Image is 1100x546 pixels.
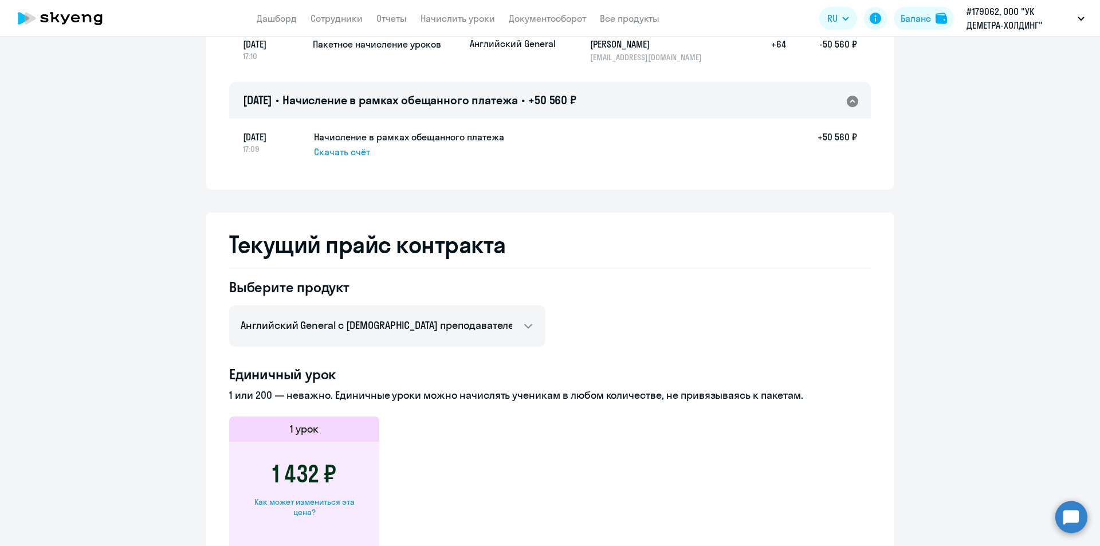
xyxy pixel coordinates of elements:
[521,93,525,107] span: •
[936,13,947,24] img: balance
[229,365,871,383] h4: Единичный урок
[229,231,871,258] h2: Текущий прайс контракта
[229,278,545,296] h4: Выберите продукт
[247,497,361,517] div: Как может измениться эта цена?
[243,144,305,154] span: 17:09
[961,5,1090,32] button: #179062, ООО "УК ДЕМЕТРА-ХОЛДИНГ"
[901,11,931,25] div: Баланс
[276,93,279,107] span: •
[282,93,518,107] span: Начисление в рамках обещанного платежа
[290,422,319,437] h5: 1 урок
[314,145,370,159] span: Скачать счёт
[243,51,304,61] span: 17:10
[313,37,461,51] h5: Пакетное начисление уроков
[894,7,954,30] button: Балансbalance
[470,37,556,50] p: Английский General
[819,7,857,30] button: RU
[786,37,857,62] h5: -50 560 ₽
[421,13,495,24] a: Начислить уроки
[749,37,786,62] h5: +64
[509,13,586,24] a: Документооборот
[967,5,1073,32] p: #179062, ООО "УК ДЕМЕТРА-ХОЛДИНГ"
[528,93,576,107] span: +50 560 ₽
[818,130,857,159] h5: +50 560 ₽
[590,52,708,62] p: [EMAIL_ADDRESS][DOMAIN_NAME]
[311,13,363,24] a: Сотрудники
[243,93,272,107] span: [DATE]
[229,388,871,403] p: 1 или 200 — неважно. Единичные уроки можно начислять ученикам в любом количестве, не привязываясь...
[243,130,305,144] span: [DATE]
[257,13,297,24] a: Дашборд
[272,460,336,488] h3: 1 432 ₽
[827,11,838,25] span: RU
[243,37,304,51] span: [DATE]
[314,130,504,144] h5: Начисление в рамках обещанного платежа
[600,13,659,24] a: Все продукты
[376,13,407,24] a: Отчеты
[590,37,708,51] h5: [PERSON_NAME]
